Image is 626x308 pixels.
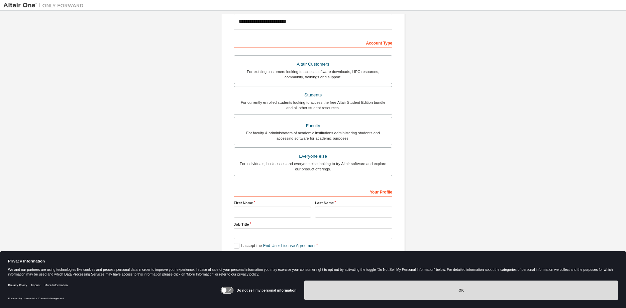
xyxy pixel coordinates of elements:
[263,243,316,248] a: End-User License Agreement
[238,121,388,131] div: Faculty
[238,90,388,100] div: Students
[238,152,388,161] div: Everyone else
[234,200,311,206] label: First Name
[234,186,392,197] div: Your Profile
[238,130,388,141] div: For faculty & administrators of academic institutions administering students and accessing softwa...
[238,60,388,69] div: Altair Customers
[234,37,392,48] div: Account Type
[234,243,315,249] label: I accept the
[315,200,392,206] label: Last Name
[234,222,392,227] label: Job Title
[238,100,388,110] div: For currently enrolled students looking to access the free Altair Student Edition bundle and all ...
[238,161,388,172] div: For individuals, businesses and everyone else looking to try Altair software and explore our prod...
[3,2,87,9] img: Altair One
[238,69,388,80] div: For existing customers looking to access software downloads, HPC resources, community, trainings ...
